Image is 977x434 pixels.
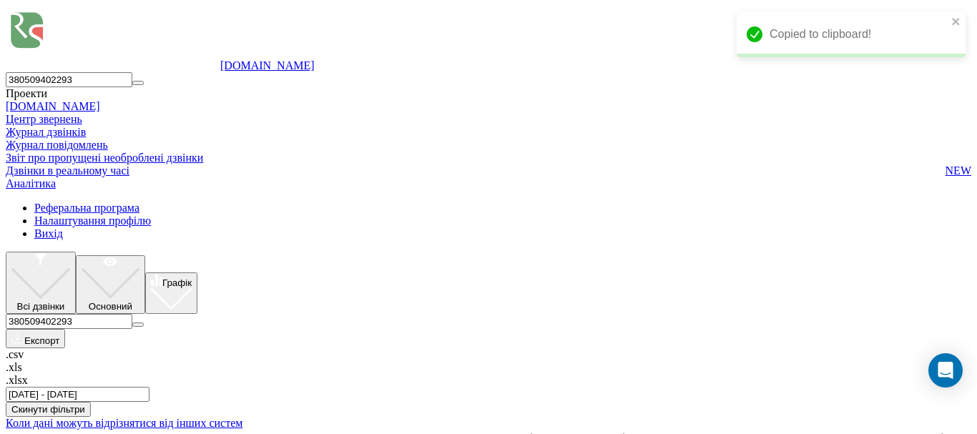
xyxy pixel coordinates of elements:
a: Реферальна програма [34,202,139,214]
a: Центр звернень [6,113,82,125]
input: Пошук за номером [6,314,132,329]
a: Коли дані можуть відрізнятися вiд інших систем [6,417,242,429]
input: Пошук за номером [6,72,132,87]
span: Дзвінки в реальному часі [6,164,129,177]
span: .csv [6,348,24,360]
a: Дзвінки в реальному часіNEW [6,164,971,177]
button: Графік [145,272,197,314]
a: Звіт про пропущені необроблені дзвінки [6,152,971,164]
div: Проекти [6,87,971,100]
span: .xls [6,361,22,373]
a: Вихід [34,227,63,240]
div: Copied to clipboard! [737,11,966,57]
span: Всі дзвінки [17,301,65,312]
a: Аналiтика [6,177,56,189]
a: [DOMAIN_NAME] [6,100,100,112]
a: Налаштування профілю [34,214,151,227]
a: [DOMAIN_NAME] [220,59,315,71]
a: Журнал дзвінків [6,126,971,139]
button: Всі дзвінки [6,252,76,314]
img: Ringostat logo [6,6,220,69]
span: .xlsx [6,374,28,386]
span: Журнал дзвінків [6,126,86,139]
button: close [951,16,961,29]
div: Open Intercom Messenger [928,353,963,388]
span: Журнал повідомлень [6,139,108,152]
button: Скинути фільтри [6,402,91,417]
span: Графік [162,277,192,288]
span: NEW [946,164,971,177]
a: Журнал повідомлень [6,139,971,152]
button: Основний [76,255,145,313]
span: Звіт про пропущені необроблені дзвінки [6,152,203,164]
button: Експорт [6,329,65,348]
